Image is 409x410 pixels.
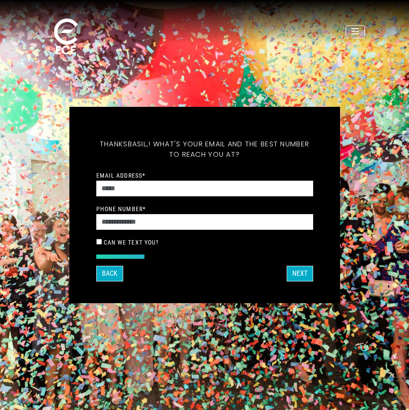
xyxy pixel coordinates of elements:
h5: Thanks ! What's your email and the best number to reach you at? [96,129,313,170]
label: Can we text you? [104,238,159,246]
button: Back [96,266,123,281]
button: Toggle navigation [346,25,365,38]
img: ece_new_logo_whitev2-1.png [44,16,88,58]
label: Phone Number [96,205,146,213]
label: Email Address [96,172,146,179]
button: Next [287,266,313,281]
span: Basil, [128,139,149,149]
